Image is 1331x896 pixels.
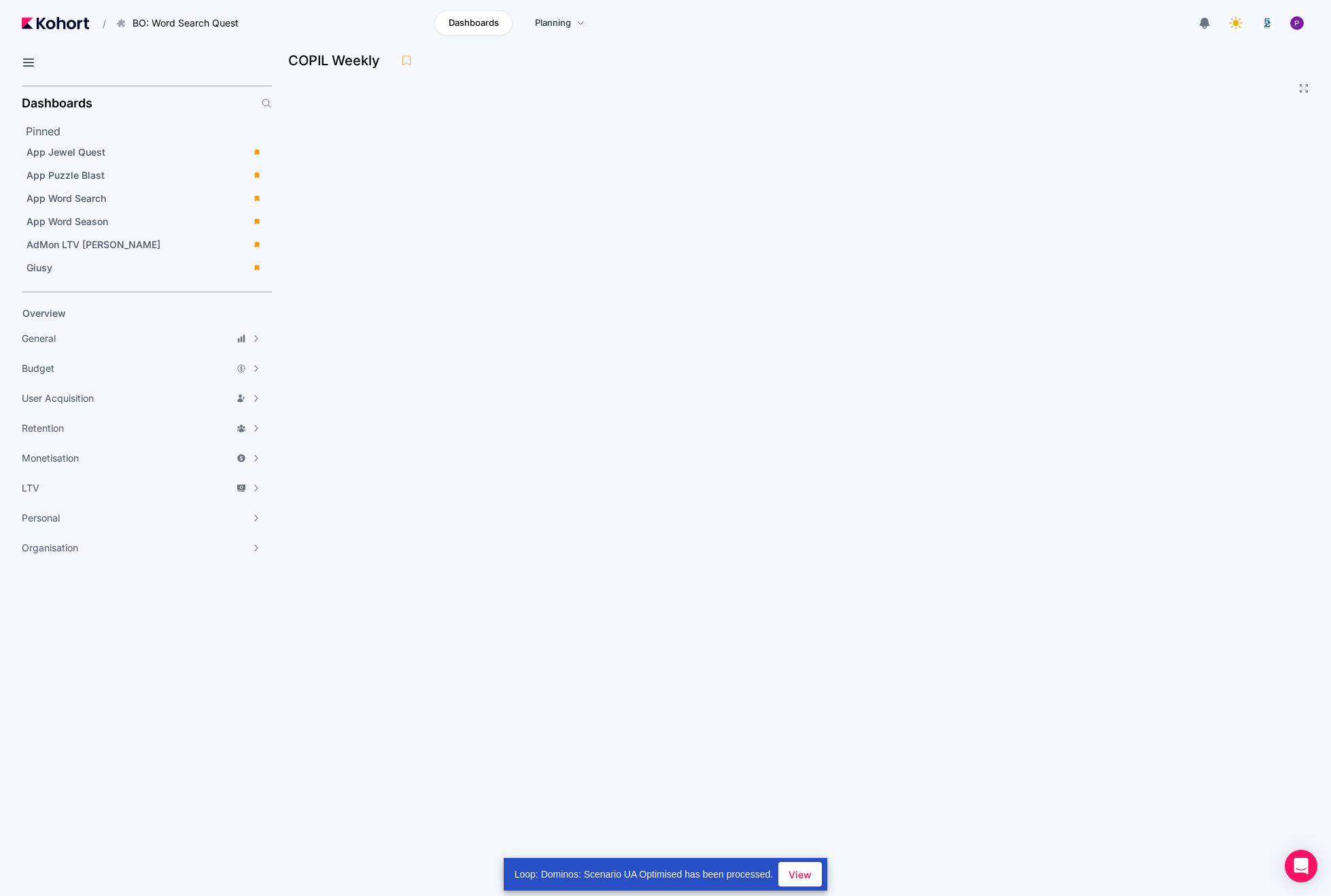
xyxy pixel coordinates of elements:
span: BO: Word Search Quest [133,16,239,30]
a: Giusy [22,258,268,278]
span: Overview [22,307,66,319]
span: App Word Search [27,192,106,204]
span: / [92,16,106,31]
span: Retention [22,421,64,435]
a: AdMon LTV [PERSON_NAME] [22,235,268,255]
span: Monetisation [22,451,79,465]
span: User Acquisition [22,392,94,405]
a: Planning [521,10,599,36]
button: View [778,862,822,886]
div: Open Intercom Messenger [1285,850,1317,882]
span: App Puzzle Blast [27,169,105,181]
h2: Dashboards [22,97,92,109]
a: Dashboards [434,10,513,36]
div: Loop: Dominos: Scenario UA Optimised has been processed. [504,858,779,891]
a: App Word Search [22,188,268,209]
a: Overview [18,303,249,324]
button: BO: Word Search Quest [109,12,253,35]
span: AdMon LTV [PERSON_NAME] [27,239,160,250]
span: Organisation [22,541,78,555]
span: App Jewel Quest [27,146,105,158]
span: Personal [22,511,60,525]
span: App Word Season [27,216,108,227]
span: General [22,332,56,345]
img: logo_logo_images_1_20240607072359498299_20240828135028712857.jpeg [1260,16,1274,30]
a: App Puzzle Blast [22,165,268,186]
span: LTV [22,481,39,495]
h2: Pinned [26,123,272,139]
span: Budget [22,362,54,375]
button: Fullscreen [1298,83,1309,94]
span: Giusy [27,262,52,273]
a: App Jewel Quest [22,142,268,162]
img: Kohort logo [22,17,89,29]
span: Dashboards [449,16,499,30]
span: Planning [535,16,571,30]
span: View [789,867,812,882]
h3: COPIL Weekly [288,54,388,67]
a: App Word Season [22,211,268,232]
